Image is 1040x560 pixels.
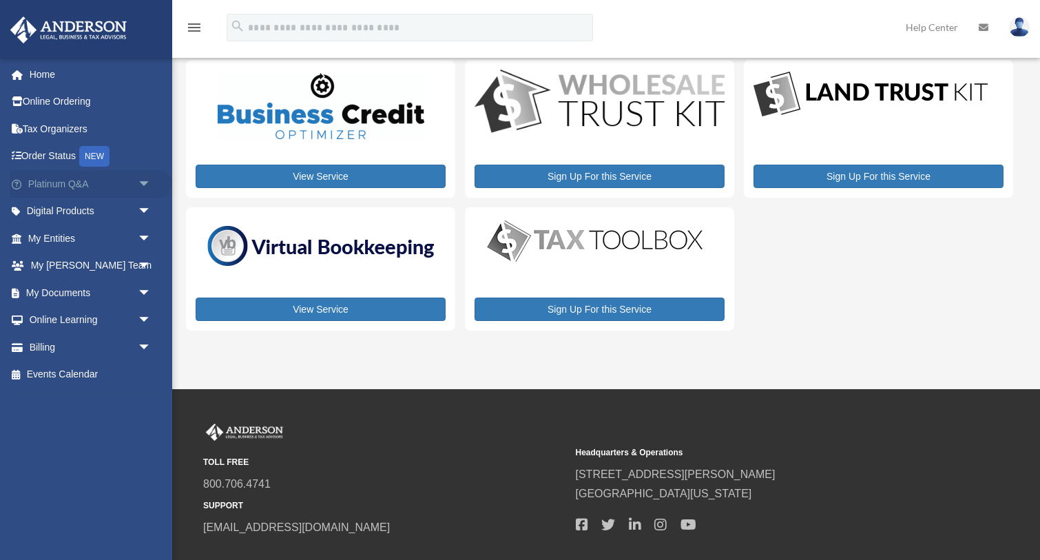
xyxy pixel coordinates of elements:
span: arrow_drop_down [138,252,165,280]
img: Anderson Advisors Platinum Portal [6,17,131,43]
img: taxtoolbox_new-1.webp [475,217,716,265]
span: arrow_drop_down [138,198,165,226]
a: View Service [196,165,446,188]
a: Sign Up For this Service [475,165,725,188]
span: arrow_drop_down [138,225,165,253]
small: Headquarters & Operations [576,446,939,460]
img: User Pic [1009,17,1030,37]
a: My Entitiesarrow_drop_down [10,225,172,252]
a: Order StatusNEW [10,143,172,171]
a: Online Ordering [10,88,172,116]
a: menu [186,24,202,36]
i: search [230,19,245,34]
a: Home [10,61,172,88]
span: arrow_drop_down [138,279,165,307]
a: [GEOGRAPHIC_DATA][US_STATE] [576,488,752,499]
a: Sign Up For this Service [753,165,1003,188]
a: Online Learningarrow_drop_down [10,307,172,334]
a: My Documentsarrow_drop_down [10,279,172,307]
span: arrow_drop_down [138,170,165,198]
a: [EMAIL_ADDRESS][DOMAIN_NAME] [203,521,390,533]
small: SUPPORT [203,499,566,513]
div: NEW [79,146,110,167]
a: Events Calendar [10,361,172,388]
span: arrow_drop_down [138,333,165,362]
a: View Service [196,298,446,321]
a: Tax Organizers [10,115,172,143]
img: WS-Trust-Kit-lgo-1.jpg [475,70,725,136]
a: Sign Up For this Service [475,298,725,321]
img: Anderson Advisors Platinum Portal [203,424,286,442]
i: menu [186,19,202,36]
a: Billingarrow_drop_down [10,333,172,361]
a: My [PERSON_NAME] Teamarrow_drop_down [10,252,172,280]
a: Digital Productsarrow_drop_down [10,198,165,225]
span: arrow_drop_down [138,307,165,335]
a: Platinum Q&Aarrow_drop_down [10,170,172,198]
img: LandTrust_lgo-1.jpg [753,70,988,120]
a: [STREET_ADDRESS][PERSON_NAME] [576,468,776,480]
small: TOLL FREE [203,455,566,470]
a: 800.706.4741 [203,478,271,490]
